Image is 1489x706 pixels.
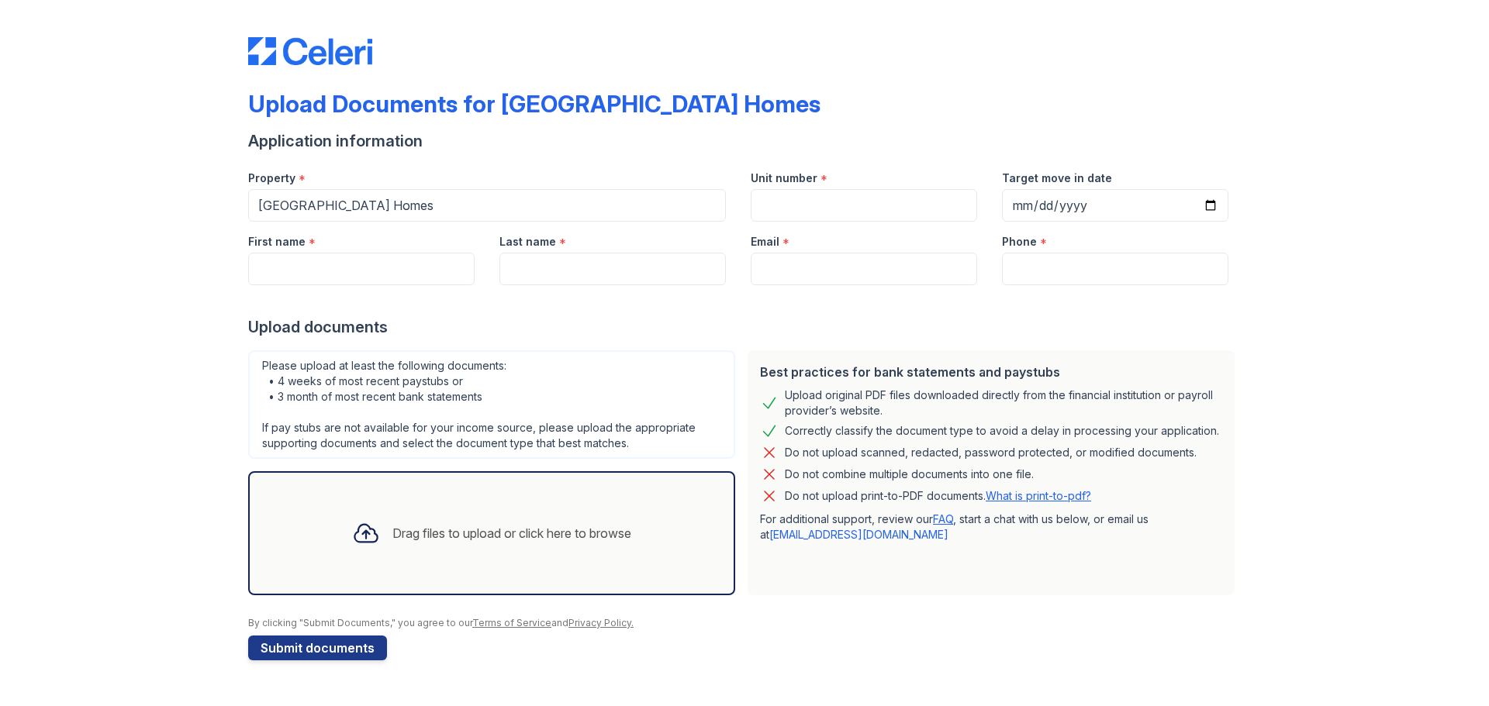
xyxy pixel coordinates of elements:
[248,617,1241,629] div: By clicking "Submit Documents," you agree to our and
[933,512,953,525] a: FAQ
[568,617,634,629] a: Privacy Policy.
[248,37,372,65] img: CE_Logo_Blue-a8612792a0a2168367f1c8372b55b34899dd931a85d93a1a3d3e32e68fde9ad4.png
[751,234,779,250] label: Email
[785,387,1222,418] div: Upload original PDF files downloaded directly from the financial institution or payroll provider’...
[785,422,1219,440] div: Correctly classify the document type to avoid a delay in processing your application.
[1002,234,1037,250] label: Phone
[785,465,1034,484] div: Do not combine multiple documents into one file.
[248,130,1241,152] div: Application information
[248,170,295,186] label: Property
[392,524,631,542] div: Drag files to upload or click here to browse
[248,350,735,459] div: Please upload at least the following documents: • 4 weeks of most recent paystubs or • 3 month of...
[1002,170,1112,186] label: Target move in date
[760,363,1222,381] div: Best practices for bank statements and paystubs
[760,511,1222,542] p: For additional support, review our , start a chat with us below, or email us at
[751,170,817,186] label: Unit number
[248,90,821,118] div: Upload Documents for [GEOGRAPHIC_DATA] Homes
[785,488,1091,504] p: Do not upload print-to-PDF documents.
[248,635,387,660] button: Submit documents
[1424,644,1473,691] iframe: chat widget
[248,234,306,250] label: First name
[769,528,948,541] a: [EMAIL_ADDRESS][DOMAIN_NAME]
[472,617,551,629] a: Terms of Service
[248,316,1241,338] div: Upload documents
[785,443,1197,462] div: Do not upload scanned, redacted, password protected, or modified documents.
[499,234,556,250] label: Last name
[986,489,1091,502] a: What is print-to-pdf?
